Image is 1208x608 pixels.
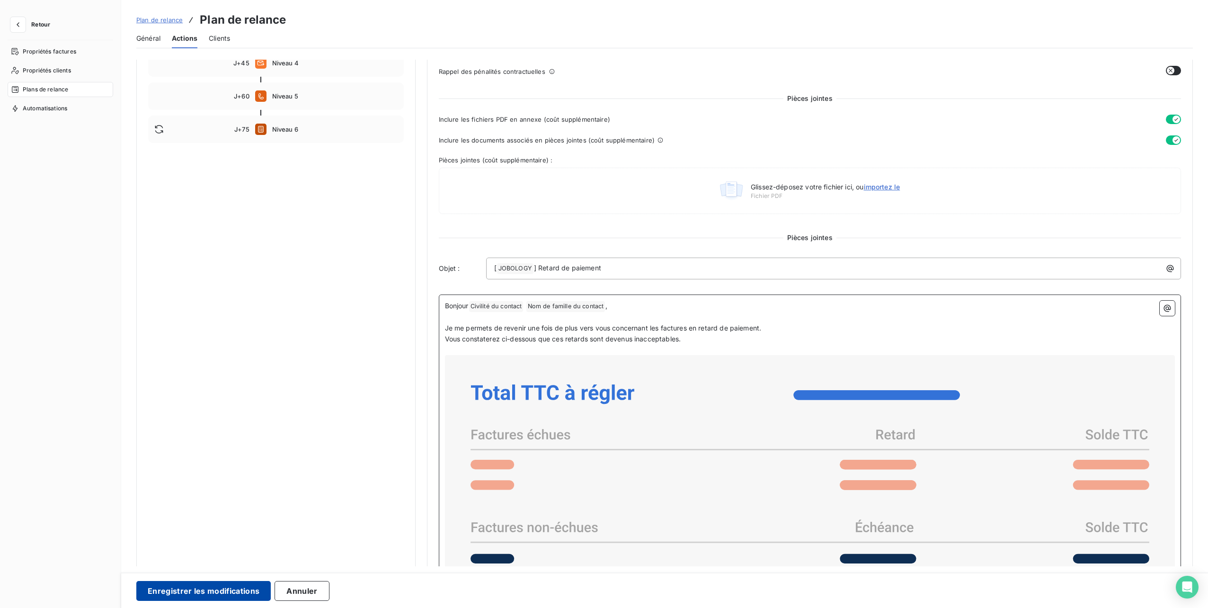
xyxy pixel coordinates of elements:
span: Pièces jointes [783,94,836,103]
span: Automatisations [23,104,67,113]
span: Je me permets de revenir une fois de plus vers vous concernant les factures en retard de paiement. [445,324,762,332]
span: Plan de relance [136,16,183,24]
span: J+45 [233,59,249,67]
span: Vous constaterez ci-dessous que ces retards sont devenus inacceptables. [445,335,681,343]
span: Inclure les fichiers PDF en annexe (coût supplémentaire) [439,116,610,123]
span: Plans de relance [23,85,68,94]
span: Fichier PDF [751,192,900,200]
span: Niveau 6 [272,125,398,133]
span: Objet : [439,264,486,273]
span: Inclure les documents associés en pièces jointes (coût supplémentaire) [439,136,655,144]
span: importez le [864,183,900,191]
span: J+60 [234,92,249,100]
div: Open Intercom Messenger [1176,576,1199,599]
span: JOBOLOGY [497,263,533,274]
button: Annuler [275,581,329,601]
span: Actions [172,34,197,43]
span: Pièces jointes (coût supplémentaire) : [439,156,1181,164]
a: Automatisations [8,101,113,116]
a: Propriétés factures [8,44,113,59]
span: , [605,302,607,310]
span: Niveau 4 [272,59,398,67]
span: Général [136,34,160,43]
span: Retour [31,22,50,27]
span: Nom de famille du contact [526,301,605,312]
span: Glissez-déposez votre fichier ici, ou [751,183,900,191]
button: Enregistrer les modifications [136,581,271,601]
span: Bonjour [445,302,469,310]
span: Propriétés clients [23,66,71,75]
h3: Plan de relance [200,11,286,28]
span: Pièces jointes [783,233,836,242]
span: ] Retard de paiement [534,264,601,272]
span: Niveau 5 [272,92,398,100]
span: Rappel des pénalités contractuelles [439,68,545,75]
a: Plan de relance [136,15,183,25]
a: Plans de relance [8,82,113,97]
span: [ [494,264,497,272]
span: Propriétés factures [23,47,76,56]
span: J+75 [234,125,249,133]
img: illustration [719,179,743,202]
span: Civilité du contact [469,301,524,312]
span: Clients [209,34,230,43]
button: Retour [8,17,58,32]
a: Propriétés clients [8,63,113,78]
